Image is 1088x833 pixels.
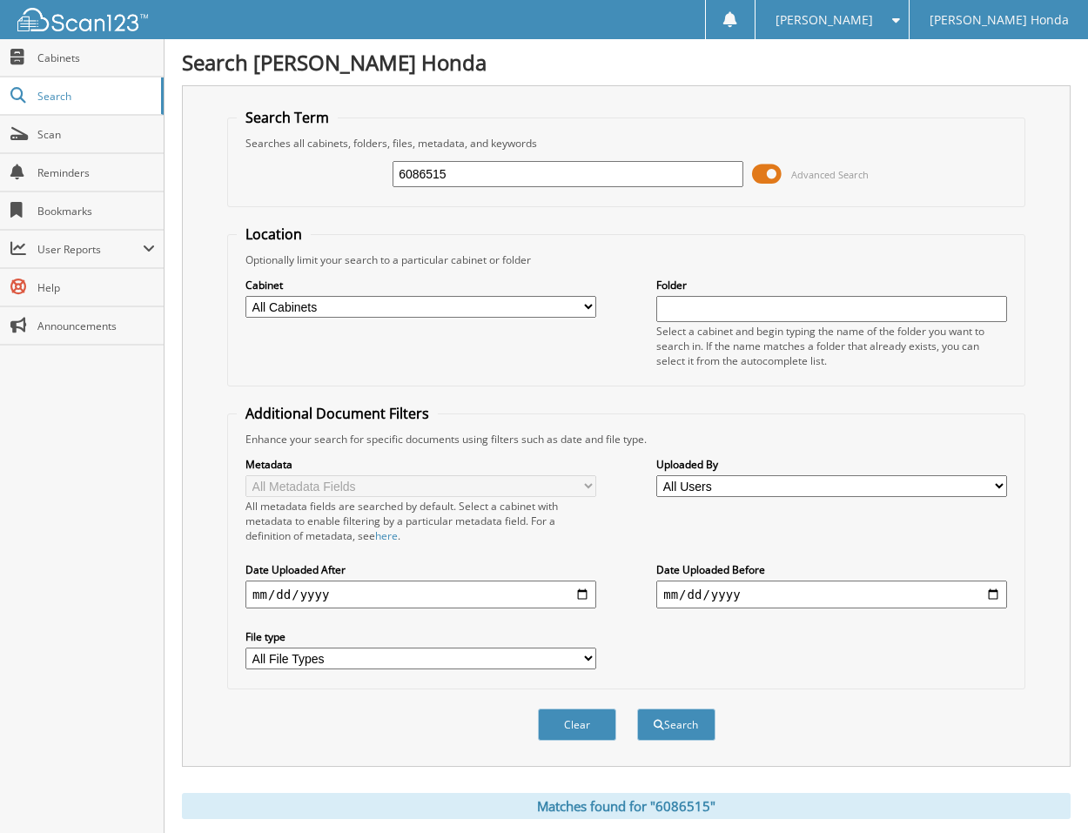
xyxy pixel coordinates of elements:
label: File type [245,629,596,644]
div: Optionally limit your search to a particular cabinet or folder [237,252,1016,267]
div: Select a cabinet and begin typing the name of the folder you want to search in. If the name match... [656,324,1007,368]
legend: Additional Document Filters [237,404,438,423]
label: Metadata [245,457,596,472]
div: Searches all cabinets, folders, files, metadata, and keywords [237,136,1016,151]
span: [PERSON_NAME] Honda [930,15,1069,25]
input: end [656,581,1007,608]
span: Scan [37,127,155,142]
a: here [375,528,398,543]
span: Cabinets [37,50,155,65]
label: Uploaded By [656,457,1007,472]
input: start [245,581,596,608]
span: User Reports [37,242,143,257]
span: Reminders [37,165,155,180]
span: Help [37,280,155,295]
div: Matches found for "6086515" [182,793,1071,819]
label: Date Uploaded After [245,562,596,577]
h1: Search [PERSON_NAME] Honda [182,48,1071,77]
legend: Search Term [237,108,338,127]
div: Enhance your search for specific documents using filters such as date and file type. [237,432,1016,447]
button: Search [637,709,715,741]
div: All metadata fields are searched by default. Select a cabinet with metadata to enable filtering b... [245,499,596,543]
button: Clear [538,709,616,741]
span: [PERSON_NAME] [776,15,873,25]
img: scan123-logo-white.svg [17,8,148,31]
span: Bookmarks [37,204,155,218]
label: Folder [656,278,1007,292]
label: Cabinet [245,278,596,292]
span: Announcements [37,319,155,333]
legend: Location [237,225,311,244]
span: Advanced Search [791,168,869,181]
span: Search [37,89,152,104]
label: Date Uploaded Before [656,562,1007,577]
